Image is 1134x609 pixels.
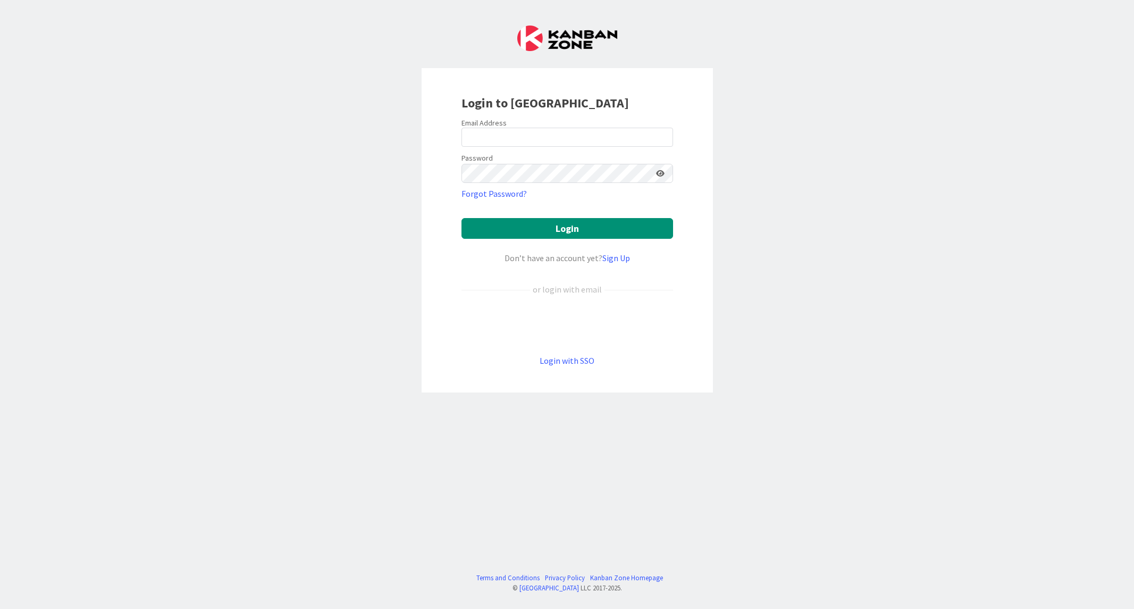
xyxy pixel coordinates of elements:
[590,573,663,583] a: Kanban Zone Homepage
[461,218,673,239] button: Login
[461,252,673,264] div: Don’t have an account yet?
[461,118,507,128] label: Email Address
[517,26,617,51] img: Kanban Zone
[461,187,527,200] a: Forgot Password?
[456,313,678,337] iframe: Kirjaudu Google-tilillä -painike
[471,583,663,593] div: © LLC 2017- 2025 .
[519,583,579,592] a: [GEOGRAPHIC_DATA]
[602,253,630,263] a: Sign Up
[476,573,540,583] a: Terms and Conditions
[530,283,604,296] div: or login with email
[461,95,629,111] b: Login to [GEOGRAPHIC_DATA]
[545,573,585,583] a: Privacy Policy
[540,355,594,366] a: Login with SSO
[461,153,493,164] label: Password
